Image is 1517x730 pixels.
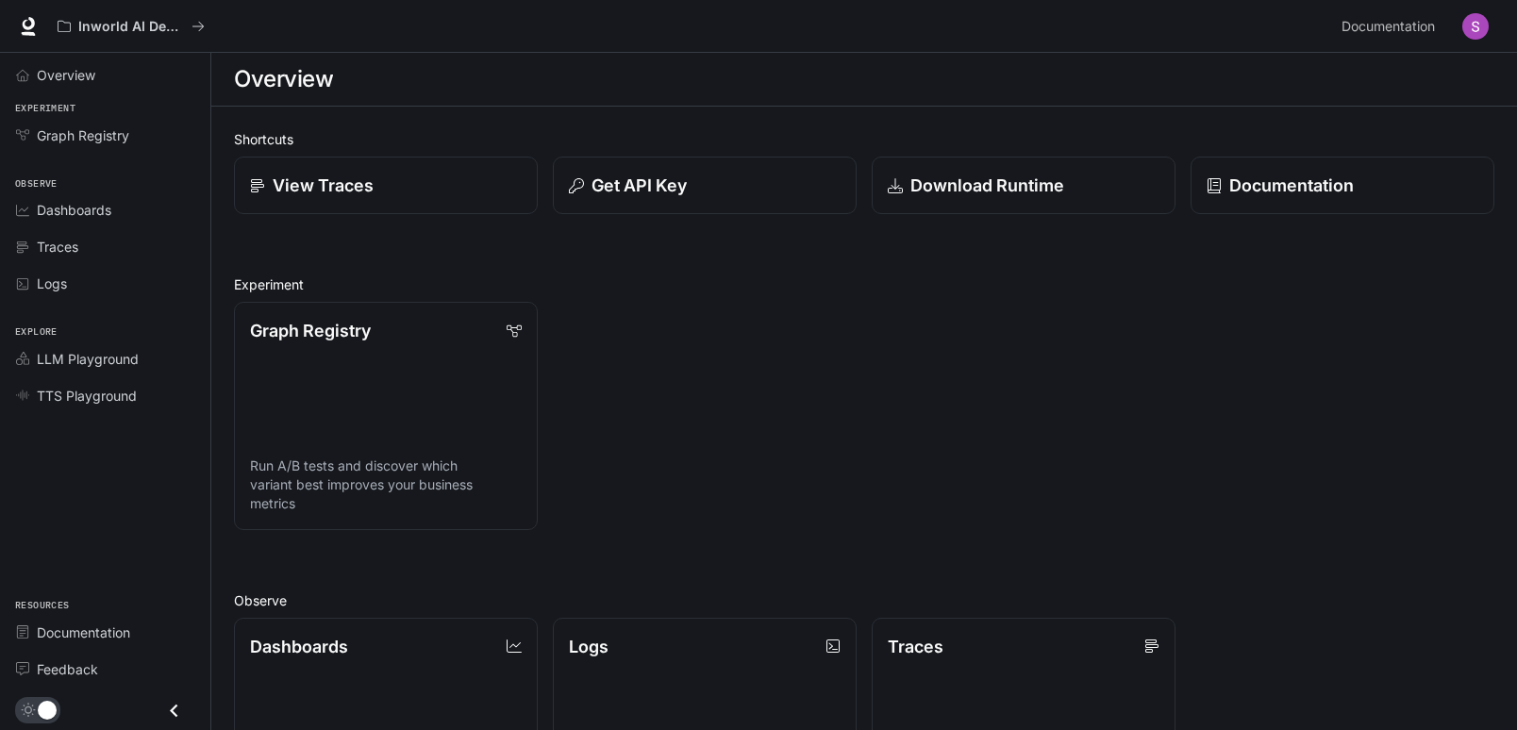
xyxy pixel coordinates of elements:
[8,267,203,300] a: Logs
[1229,173,1354,198] p: Documentation
[888,634,943,659] p: Traces
[37,125,129,145] span: Graph Registry
[38,699,57,720] span: Dark mode toggle
[8,119,203,152] a: Graph Registry
[49,8,213,45] button: All workspaces
[8,193,203,226] a: Dashboards
[37,659,98,679] span: Feedback
[234,302,538,530] a: Graph RegistryRun A/B tests and discover which variant best improves your business metrics
[872,157,1175,214] a: Download Runtime
[234,129,1494,149] h2: Shortcuts
[8,616,203,649] a: Documentation
[250,456,522,513] p: Run A/B tests and discover which variant best improves your business metrics
[8,230,203,263] a: Traces
[37,237,78,257] span: Traces
[1457,8,1494,45] button: User avatar
[234,157,538,214] a: View Traces
[1334,8,1449,45] a: Documentation
[78,19,184,35] p: Inworld AI Demos
[8,342,203,375] a: LLM Playground
[234,274,1494,294] h2: Experiment
[1462,13,1489,40] img: User avatar
[250,634,348,659] p: Dashboards
[8,58,203,91] a: Overview
[37,274,67,293] span: Logs
[592,173,687,198] p: Get API Key
[37,349,139,369] span: LLM Playground
[8,653,203,686] a: Feedback
[1342,15,1435,39] span: Documentation
[37,200,111,220] span: Dashboards
[250,318,371,343] p: Graph Registry
[37,622,130,642] span: Documentation
[8,379,203,412] a: TTS Playground
[37,65,95,85] span: Overview
[37,386,137,406] span: TTS Playground
[1191,157,1494,214] a: Documentation
[569,634,608,659] p: Logs
[273,173,374,198] p: View Traces
[234,60,333,98] h1: Overview
[234,590,1494,610] h2: Observe
[910,173,1064,198] p: Download Runtime
[553,157,857,214] button: Get API Key
[153,691,195,730] button: Close drawer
